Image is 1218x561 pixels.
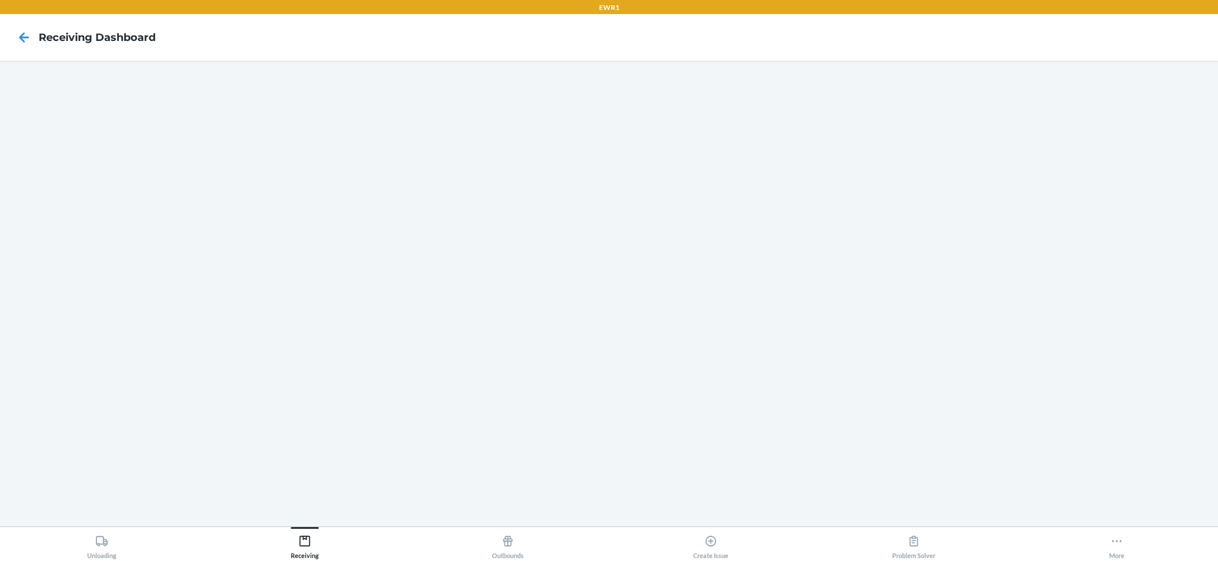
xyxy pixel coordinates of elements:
[1109,530,1124,559] div: More
[693,530,728,559] div: Create Issue
[203,527,406,559] button: Receiving
[87,530,116,559] div: Unloading
[406,527,609,559] button: Outbounds
[812,527,1015,559] button: Problem Solver
[9,70,1209,517] iframe: Receiving dashboard
[892,530,935,559] div: Problem Solver
[599,2,620,13] p: EWR1
[492,530,524,559] div: Outbounds
[291,530,319,559] div: Receiving
[39,30,156,45] h4: Receiving dashboard
[609,527,812,559] button: Create Issue
[1015,527,1218,559] button: More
